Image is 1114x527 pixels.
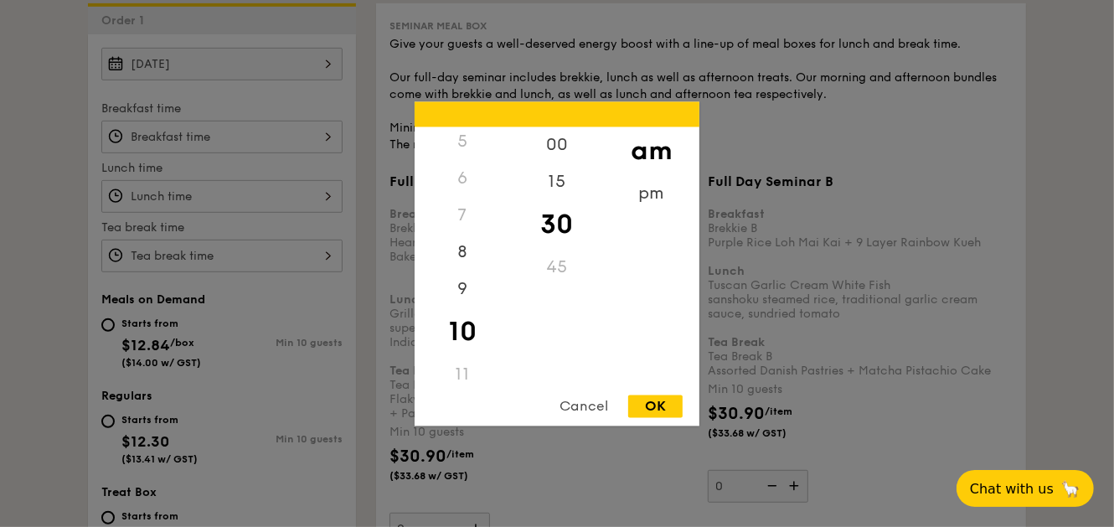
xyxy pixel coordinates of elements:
[415,307,509,356] div: 10
[1060,479,1080,499] span: 🦙
[509,249,604,286] div: 45
[509,127,604,163] div: 00
[543,395,625,417] div: Cancel
[415,271,509,307] div: 9
[415,356,509,393] div: 11
[604,127,699,175] div: am
[970,481,1054,497] span: Chat with us
[957,470,1094,507] button: Chat with us🦙
[628,395,683,417] div: OK
[509,163,604,200] div: 15
[415,160,509,197] div: 6
[509,200,604,249] div: 30
[415,123,509,160] div: 5
[415,234,509,271] div: 8
[415,197,509,234] div: 7
[604,175,699,212] div: pm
